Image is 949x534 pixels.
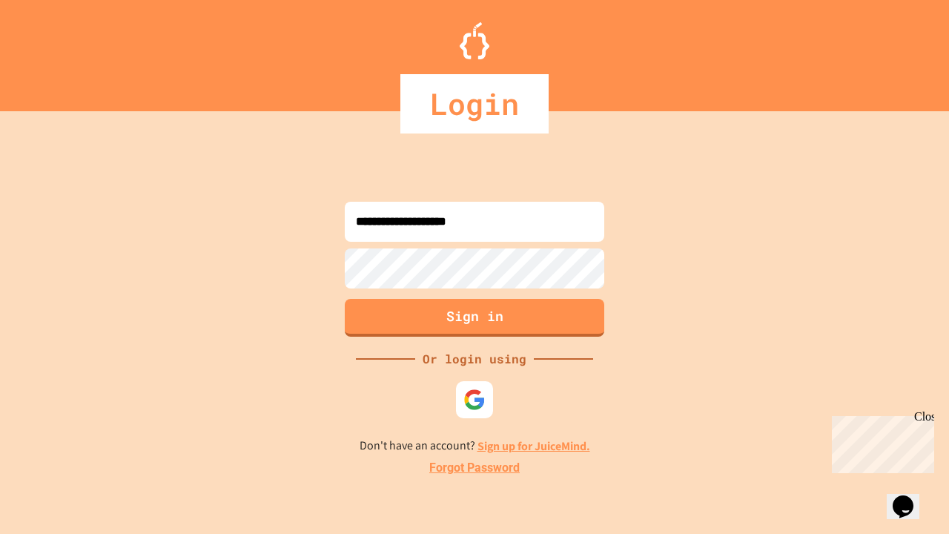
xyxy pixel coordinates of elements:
button: Sign in [345,299,604,337]
div: Login [400,74,549,133]
div: Or login using [415,350,534,368]
a: Sign up for JuiceMind. [477,438,590,454]
div: Chat with us now!Close [6,6,102,94]
iframe: chat widget [887,475,934,519]
a: Forgot Password [429,459,520,477]
img: google-icon.svg [463,389,486,411]
iframe: chat widget [826,410,934,473]
img: Logo.svg [460,22,489,59]
p: Don't have an account? [360,437,590,455]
